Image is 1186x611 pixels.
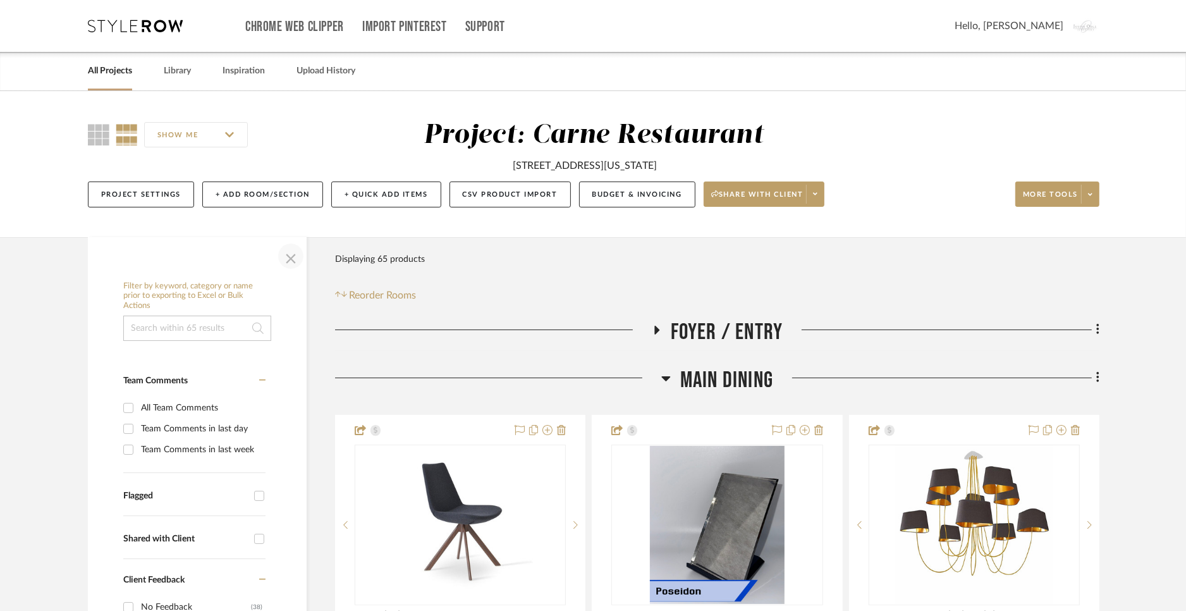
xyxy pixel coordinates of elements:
[335,247,425,272] div: Displaying 65 products
[895,446,1053,604] img: Nuage 10 Grand Chandelier
[123,491,248,502] div: Flagged
[671,319,783,346] span: Foyer / Entry
[88,182,194,207] button: Project Settings
[1015,182,1099,207] button: More tools
[123,316,271,341] input: Search within 65 results
[123,576,185,584] span: Client Feedback
[278,244,303,269] button: Close
[1073,13,1099,39] img: avatar
[123,281,271,311] h6: Filter by keyword, category or name prior to exporting to Excel or Bulk Actions
[296,63,355,80] a: Upload History
[704,182,825,207] button: Share with client
[223,63,265,80] a: Inspiration
[449,182,571,207] button: CSV Product Import
[680,367,773,394] span: Main Dining
[141,419,262,439] div: Team Comments in last day
[331,182,441,207] button: + Quick Add Items
[88,63,132,80] a: All Projects
[123,376,188,385] span: Team Comments
[202,182,323,207] button: + Add Room/Section
[141,398,262,418] div: All Team Comments
[164,63,191,80] a: Library
[1023,190,1078,209] span: More tools
[579,182,695,207] button: Budget & Invoicing
[424,122,764,149] div: Project: Carne Restaurant
[513,158,657,173] div: [STREET_ADDRESS][US_STATE]
[141,440,262,460] div: Team Comments in last week
[711,190,804,209] span: Share with client
[123,534,248,545] div: Shared with Client
[245,22,344,32] a: Chrome Web Clipper
[381,446,539,604] img: Sword Chair
[362,22,447,32] a: Import Pinterest
[955,18,1063,34] span: Hello, [PERSON_NAME]
[465,22,505,32] a: Support
[350,288,417,303] span: Reorder Rooms
[335,288,417,303] button: Reorder Rooms
[650,446,785,604] img: Custom vintage mirrors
